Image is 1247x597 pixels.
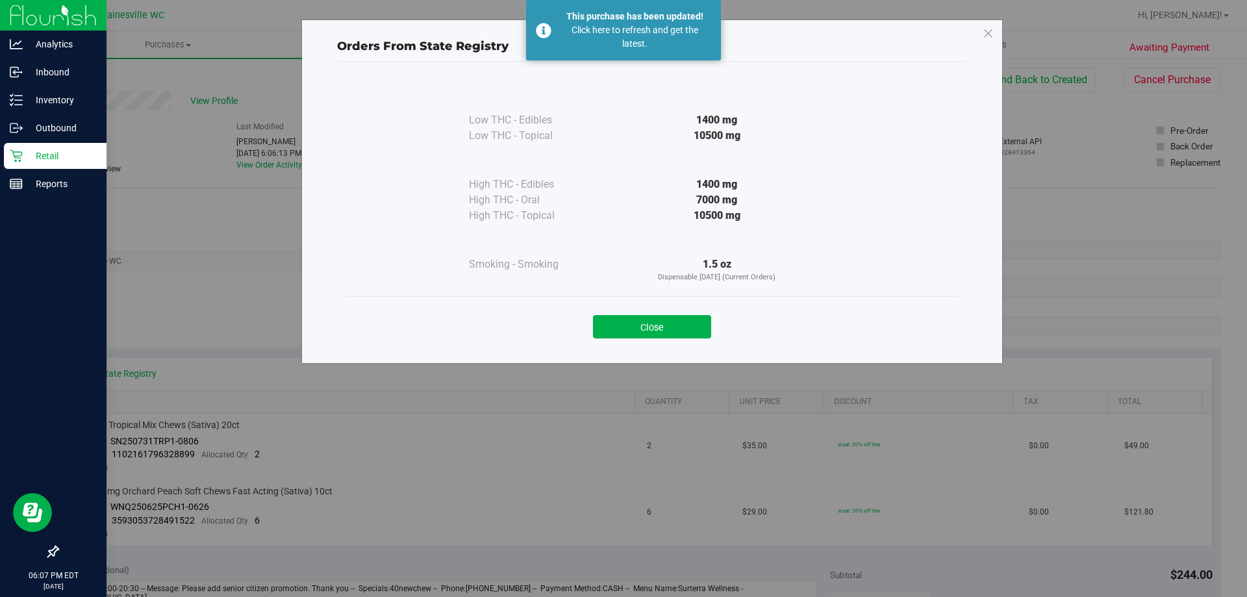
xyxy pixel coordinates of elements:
div: Smoking - Smoking [469,257,599,272]
inline-svg: Inventory [10,94,23,107]
p: Inbound [23,64,101,80]
div: 10500 mg [599,208,835,223]
p: Retail [23,148,101,164]
div: High THC - Topical [469,208,599,223]
button: Close [593,315,711,338]
p: Dispensable [DATE] (Current Orders) [599,272,835,283]
div: High THC - Edibles [469,177,599,192]
inline-svg: Outbound [10,121,23,134]
div: 1400 mg [599,177,835,192]
div: This purchase has been updated! [559,10,711,23]
div: 10500 mg [599,128,835,144]
div: 1.5 oz [599,257,835,283]
div: 1400 mg [599,112,835,128]
div: Low THC - Edibles [469,112,599,128]
div: High THC - Oral [469,192,599,208]
p: Reports [23,176,101,192]
inline-svg: Reports [10,177,23,190]
p: Analytics [23,36,101,52]
div: 7000 mg [599,192,835,208]
inline-svg: Retail [10,149,23,162]
iframe: Resource center [13,493,52,532]
p: Inventory [23,92,101,108]
div: Click here to refresh and get the latest. [559,23,711,51]
span: Orders From State Registry [337,39,509,53]
p: 06:07 PM EDT [6,570,101,581]
p: Outbound [23,120,101,136]
inline-svg: Analytics [10,38,23,51]
inline-svg: Inbound [10,66,23,79]
p: [DATE] [6,581,101,591]
div: Low THC - Topical [469,128,599,144]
